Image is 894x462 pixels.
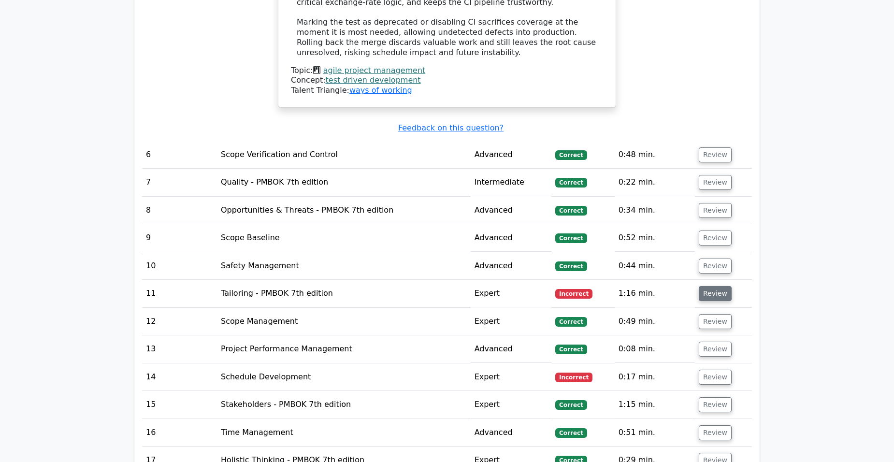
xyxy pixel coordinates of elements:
[471,363,552,391] td: Expert
[699,314,732,329] button: Review
[555,345,587,354] span: Correct
[615,391,695,419] td: 1:15 min.
[615,363,695,391] td: 0:17 min.
[217,308,471,335] td: Scope Management
[142,169,217,196] td: 7
[142,224,217,252] td: 9
[217,169,471,196] td: Quality - PMBOK 7th edition
[615,141,695,169] td: 0:48 min.
[471,224,552,252] td: Advanced
[217,141,471,169] td: Scope Verification and Control
[217,197,471,224] td: Opportunities & Threats - PMBOK 7th edition
[323,66,426,75] a: agile project management
[615,224,695,252] td: 0:52 min.
[471,335,552,363] td: Advanced
[217,252,471,280] td: Safety Management
[699,425,732,440] button: Review
[699,203,732,218] button: Review
[471,280,552,307] td: Expert
[555,206,587,216] span: Correct
[142,308,217,335] td: 12
[349,86,412,95] a: ways of working
[555,428,587,438] span: Correct
[471,197,552,224] td: Advanced
[555,317,587,327] span: Correct
[699,370,732,385] button: Review
[398,123,504,132] a: Feedback on this question?
[142,363,217,391] td: 14
[615,335,695,363] td: 0:08 min.
[699,175,732,190] button: Review
[555,178,587,188] span: Correct
[142,141,217,169] td: 6
[217,335,471,363] td: Project Performance Management
[555,233,587,243] span: Correct
[615,280,695,307] td: 1:16 min.
[615,169,695,196] td: 0:22 min.
[615,197,695,224] td: 0:34 min.
[142,335,217,363] td: 13
[291,75,603,86] div: Concept:
[699,397,732,412] button: Review
[699,147,732,162] button: Review
[555,261,587,271] span: Correct
[217,363,471,391] td: Schedule Development
[217,419,471,447] td: Time Management
[699,259,732,274] button: Review
[142,419,217,447] td: 16
[471,141,552,169] td: Advanced
[217,280,471,307] td: Tailoring - PMBOK 7th edition
[471,391,552,419] td: Expert
[699,286,732,301] button: Review
[471,308,552,335] td: Expert
[615,308,695,335] td: 0:49 min.
[555,400,587,410] span: Correct
[142,197,217,224] td: 8
[142,391,217,419] td: 15
[699,342,732,357] button: Review
[291,66,603,96] div: Talent Triangle:
[471,169,552,196] td: Intermediate
[555,150,587,160] span: Correct
[471,419,552,447] td: Advanced
[217,391,471,419] td: Stakeholders - PMBOK 7th edition
[471,252,552,280] td: Advanced
[217,224,471,252] td: Scope Baseline
[291,66,603,76] div: Topic:
[555,373,592,382] span: Incorrect
[555,289,592,299] span: Incorrect
[615,419,695,447] td: 0:51 min.
[615,252,695,280] td: 0:44 min.
[699,231,732,245] button: Review
[142,280,217,307] td: 11
[326,75,421,85] a: test driven development
[142,252,217,280] td: 10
